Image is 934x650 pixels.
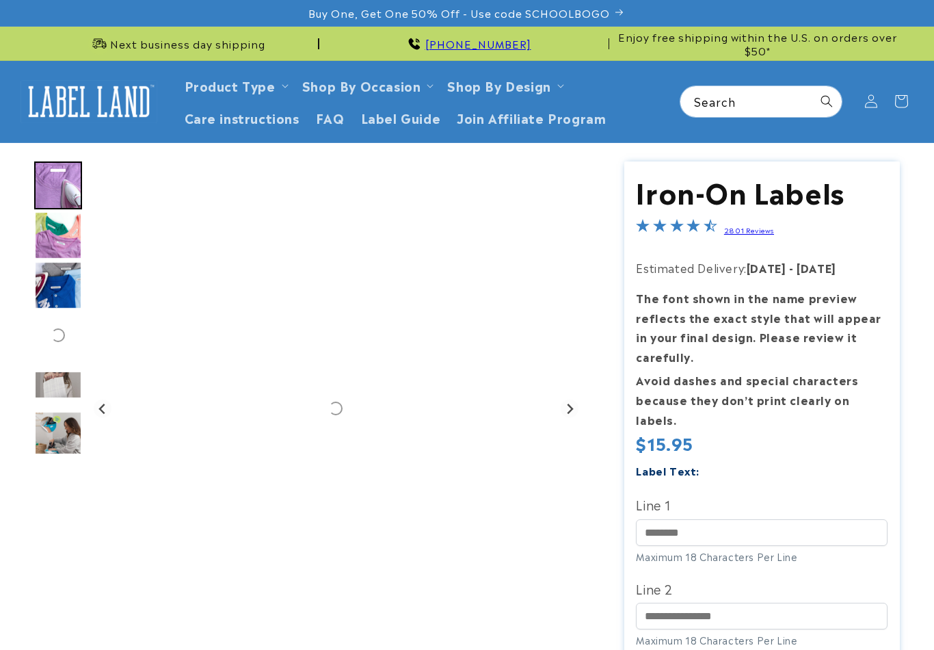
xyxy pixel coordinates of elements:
a: Label Land [16,75,163,128]
div: Go to slide 4 [34,311,82,359]
a: Shop By Design [447,76,550,94]
h1: Iron-On Labels [636,173,888,209]
strong: Avoid dashes and special characters because they don’t print clearly on labels. [636,372,858,428]
div: Go to slide 1 [34,161,82,209]
img: Iron-On Labels - Label Land [34,411,82,459]
summary: Shop By Design [439,69,569,101]
span: Care instructions [185,109,299,125]
img: Iron on name labels ironed to shirt collar [34,261,82,309]
div: Go to slide 3 [34,261,82,309]
a: [PHONE_NUMBER] [425,36,531,51]
a: Join Affiliate Program [449,101,614,133]
button: Go to last slide [94,400,112,418]
img: Label Land [21,80,157,122]
span: Label Guide [361,109,441,125]
div: Go to slide 5 [34,361,82,409]
a: FAQ [308,101,353,133]
a: Product Type [185,76,276,94]
span: Next business day shipping [110,37,265,51]
summary: Shop By Occasion [294,69,440,101]
span: Enjoy free shipping within the U.S. on orders over $50* [615,30,900,57]
span: Shop By Occasion [302,77,421,93]
img: null [34,371,82,399]
a: Care instructions [176,101,308,133]
div: Go to slide 6 [34,411,82,459]
strong: - [789,259,794,276]
img: Iron on name tags ironed to a t-shirt [34,211,82,259]
label: Line 2 [636,577,888,599]
strong: [DATE] [747,259,786,276]
div: Maximum 18 Characters Per Line [636,633,888,647]
a: 2801 Reviews [724,225,774,235]
span: Join Affiliate Program [457,109,606,125]
label: Line 1 [636,493,888,515]
div: Announcement [615,27,900,60]
div: Maximum 18 Characters Per Line [636,549,888,564]
button: Search [812,86,842,116]
label: Label Text: [636,463,699,478]
div: Go to slide 2 [34,211,82,259]
a: Label Guide [353,101,449,133]
div: Announcement [325,27,610,60]
span: 4.5-star overall rating [636,220,717,237]
div: Announcement [34,27,319,60]
span: Buy One, Get One 50% Off - Use code SCHOOLBOGO [308,6,610,20]
img: Iron on name label being ironed to shirt [34,161,82,209]
span: $15.95 [636,432,693,454]
p: Estimated Delivery: [636,258,888,278]
strong: [DATE] [797,259,836,276]
button: Next slide [561,400,579,418]
strong: The font shown in the name preview reflects the exact style that will appear in your final design... [636,289,881,365]
span: FAQ [316,109,345,125]
summary: Product Type [176,69,294,101]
